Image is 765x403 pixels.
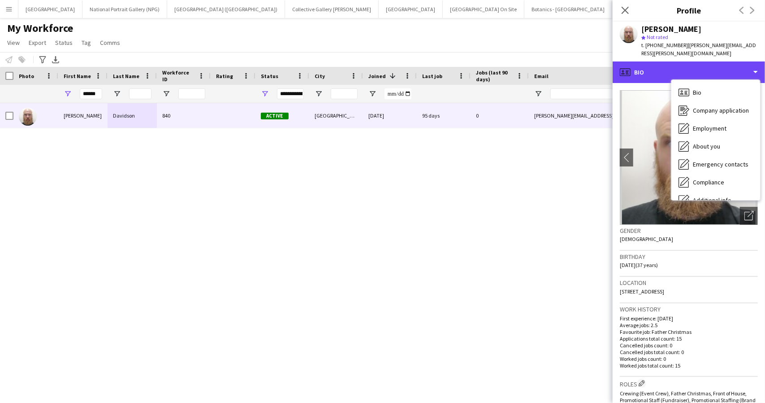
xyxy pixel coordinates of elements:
[612,0,690,18] button: [GEOGRAPHIC_DATA] (HES)
[471,103,529,128] div: 0
[529,103,708,128] div: [PERSON_NAME][EMAIL_ADDRESS][PERSON_NAME][DOMAIN_NAME]
[422,73,442,79] span: Last job
[534,90,542,98] button: Open Filter Menu
[379,0,443,18] button: [GEOGRAPHIC_DATA]
[693,196,731,204] span: Additional info
[78,37,95,48] a: Tag
[620,305,758,313] h3: Work history
[641,25,701,33] div: [PERSON_NAME]
[129,88,151,99] input: Last Name Filter Input
[82,39,91,47] span: Tag
[476,69,513,83] span: Jobs (last 90 days)
[443,0,524,18] button: [GEOGRAPHIC_DATA] On Site
[315,90,323,98] button: Open Filter Menu
[58,103,108,128] div: [PERSON_NAME]
[261,113,289,119] span: Active
[162,69,194,83] span: Workforce ID
[620,262,658,268] span: [DATE] (37 years)
[671,101,760,119] div: Company application
[693,142,720,150] span: About you
[534,73,549,79] span: Email
[693,124,726,132] span: Employment
[309,103,363,128] div: [GEOGRAPHIC_DATA]
[19,108,37,126] img: Gregor Davidson
[19,73,34,79] span: Photo
[113,90,121,98] button: Open Filter Menu
[693,106,749,114] span: Company application
[178,88,205,99] input: Workforce ID Filter Input
[385,88,411,99] input: Joined Filter Input
[7,39,20,47] span: View
[641,42,688,48] span: t. [PHONE_NUMBER]
[108,103,157,128] div: Davidson
[620,322,758,329] p: Average jobs: 2.5
[693,178,724,186] span: Compliance
[524,0,612,18] button: Botanics - [GEOGRAPHIC_DATA]
[620,342,758,349] p: Cancelled jobs count: 0
[620,236,673,242] span: [DEMOGRAPHIC_DATA]
[641,42,756,57] span: | [PERSON_NAME][EMAIL_ADDRESS][PERSON_NAME][DOMAIN_NAME]
[25,37,50,48] a: Export
[261,90,269,98] button: Open Filter Menu
[157,103,211,128] div: 840
[620,355,758,362] p: Worked jobs count: 0
[417,103,471,128] div: 95 days
[620,349,758,355] p: Cancelled jobs total count: 0
[37,54,48,65] app-action-btn: Advanced filters
[368,73,386,79] span: Joined
[29,39,46,47] span: Export
[216,73,233,79] span: Rating
[113,73,139,79] span: Last Name
[613,61,765,83] div: Bio
[285,0,379,18] button: Collective Gallery [PERSON_NAME]
[620,288,664,295] span: [STREET_ADDRESS]
[55,39,73,47] span: Status
[331,88,358,99] input: City Filter Input
[620,315,758,322] p: First experience: [DATE]
[18,0,82,18] button: [GEOGRAPHIC_DATA]
[671,155,760,173] div: Emergency contacts
[162,90,170,98] button: Open Filter Menu
[620,335,758,342] p: Applications total count: 15
[613,4,765,16] h3: Profile
[315,73,325,79] span: City
[620,227,758,235] h3: Gender
[261,73,278,79] span: Status
[80,88,102,99] input: First Name Filter Input
[671,173,760,191] div: Compliance
[167,0,285,18] button: [GEOGRAPHIC_DATA] ([GEOGRAPHIC_DATA])
[620,253,758,261] h3: Birthday
[693,160,748,168] span: Emergency contacts
[363,103,417,128] div: [DATE]
[4,37,23,48] a: View
[368,90,376,98] button: Open Filter Menu
[620,379,758,388] h3: Roles
[693,88,701,96] span: Bio
[620,279,758,287] h3: Location
[82,0,167,18] button: National Portrait Gallery (NPG)
[96,37,124,48] a: Comms
[50,54,61,65] app-action-btn: Export XLSX
[647,34,668,40] span: Not rated
[100,39,120,47] span: Comms
[550,88,703,99] input: Email Filter Input
[7,22,73,35] span: My Workforce
[671,191,760,209] div: Additional info
[52,37,76,48] a: Status
[740,207,758,225] div: Open photos pop-in
[620,362,758,369] p: Worked jobs total count: 15
[64,90,72,98] button: Open Filter Menu
[64,73,91,79] span: First Name
[620,329,758,335] p: Favourite job: Father Christmas
[620,90,758,225] img: Crew avatar or photo
[671,119,760,137] div: Employment
[671,83,760,101] div: Bio
[671,137,760,155] div: About you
